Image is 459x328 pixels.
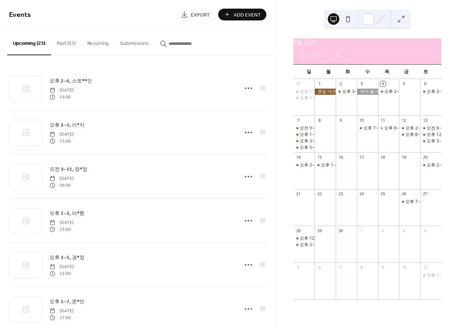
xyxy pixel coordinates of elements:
[50,138,74,144] span: 15:00
[342,89,373,95] div: 오후 3~5, 이*진
[50,264,74,270] span: [DATE]
[405,125,436,131] div: 오후 2~5, 이*인
[50,131,74,138] span: [DATE]
[422,118,428,123] div: 13
[191,11,210,19] span: Export
[300,162,330,168] div: 오후 2~5, 서*샘
[50,220,74,226] span: [DATE]
[50,87,74,94] span: [DATE]
[50,210,84,217] span: 오후 1~3, 이*환
[295,118,301,123] div: 7
[422,81,428,86] div: 6
[338,118,343,123] div: 9
[427,89,457,95] div: 오후 3~5, 이*지
[315,89,336,95] div: 종일 대관
[422,191,428,197] div: 27
[422,264,428,270] div: 11
[420,125,441,131] div: 오전 8~12, 강*식
[295,191,301,197] div: 21
[359,228,364,233] div: 1
[51,29,82,55] button: Past (55)
[317,118,322,123] div: 8
[50,270,74,277] span: 15:00
[359,191,364,197] div: 24
[380,81,386,86] div: 4
[420,162,441,168] div: 오후 2~4, 박*연
[293,95,315,101] div: 오후 1~4, 문*우
[401,191,407,197] div: 26
[50,78,92,85] span: 오후 2~6, 스토**인
[50,122,84,129] span: 오후 3~5, 이*지
[299,65,318,79] div: 일
[300,242,330,248] div: 오후 3~6, 이*진
[338,191,343,197] div: 23
[293,138,315,144] div: 오후 3~5, 권*정
[50,209,84,217] a: 오후 1~3, 이*환
[338,264,343,270] div: 7
[50,182,74,188] span: 09:00
[234,11,261,19] span: Add Event
[300,235,333,242] div: 오후 12~2, 엄*슬
[50,166,87,173] span: 오전 9~11, 정*정
[384,89,422,95] div: 오후 2~6, 스토**인
[338,81,343,86] div: 2
[318,65,338,79] div: 월
[401,154,407,160] div: 19
[317,154,322,160] div: 15
[380,264,386,270] div: 9
[359,154,364,160] div: 17
[380,154,386,160] div: 18
[338,228,343,233] div: 30
[50,226,74,233] span: 13:00
[378,89,399,95] div: 오후 2~6, 스토**인
[321,162,352,168] div: 오후 1~4, 전*민
[50,94,74,100] span: 14:00
[50,165,87,173] a: 오전 9~11, 정*정
[317,191,322,197] div: 22
[295,154,301,160] div: 14
[293,235,315,242] div: 오후 12~2, 엄*슬
[380,118,386,123] div: 11
[399,132,420,138] div: 오후 8~10, 이*윤
[357,89,378,95] div: 예약 불가
[380,228,386,233] div: 2
[317,81,322,86] div: 1
[399,199,420,205] div: 오후 7~9, 주*정
[401,118,407,123] div: 12
[175,9,215,20] a: Export
[293,38,441,47] div: 9월 2025
[357,125,378,131] div: 오후 7~9, 최*인
[405,199,436,205] div: 오후 7~9, 주*정
[295,228,301,233] div: 28
[401,81,407,86] div: 5
[300,132,330,138] div: 오후 1~3, 이*환
[293,132,315,138] div: 오후 1~3, 이*환
[420,272,441,278] div: 오후 1~4, 김*연
[420,89,441,95] div: 오후 3~5, 이*지
[358,65,377,79] div: 수
[300,145,330,151] div: 오후 5~7, 문*민
[50,314,74,321] span: 17:00
[293,145,315,151] div: 오후 5~7, 문*민
[82,29,114,55] button: Recurring
[293,89,315,95] div: 오전 11~1, 길*군
[300,125,333,131] div: 오전 9~11, 정*정
[401,228,407,233] div: 3
[317,228,322,233] div: 29
[359,118,364,123] div: 10
[300,138,330,144] div: 오후 3~5, 권*정
[396,65,416,79] div: 금
[293,242,315,248] div: 오후 3~6, 이*진
[317,264,322,270] div: 6
[50,253,84,262] a: 오후 3~5, 권*정
[384,125,423,131] div: 오후 8~10, 입금대기
[295,81,301,86] div: 31
[300,89,333,95] div: 오전 11~1, 길*군
[399,125,420,131] div: 오후 2~5, 이*인
[336,89,357,95] div: 오후 3~5, 이*진
[50,77,92,85] a: 오후 2~6, 스토**인
[50,121,84,129] a: 오후 3~5, 이*지
[422,228,428,233] div: 4
[218,9,266,20] a: Add Event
